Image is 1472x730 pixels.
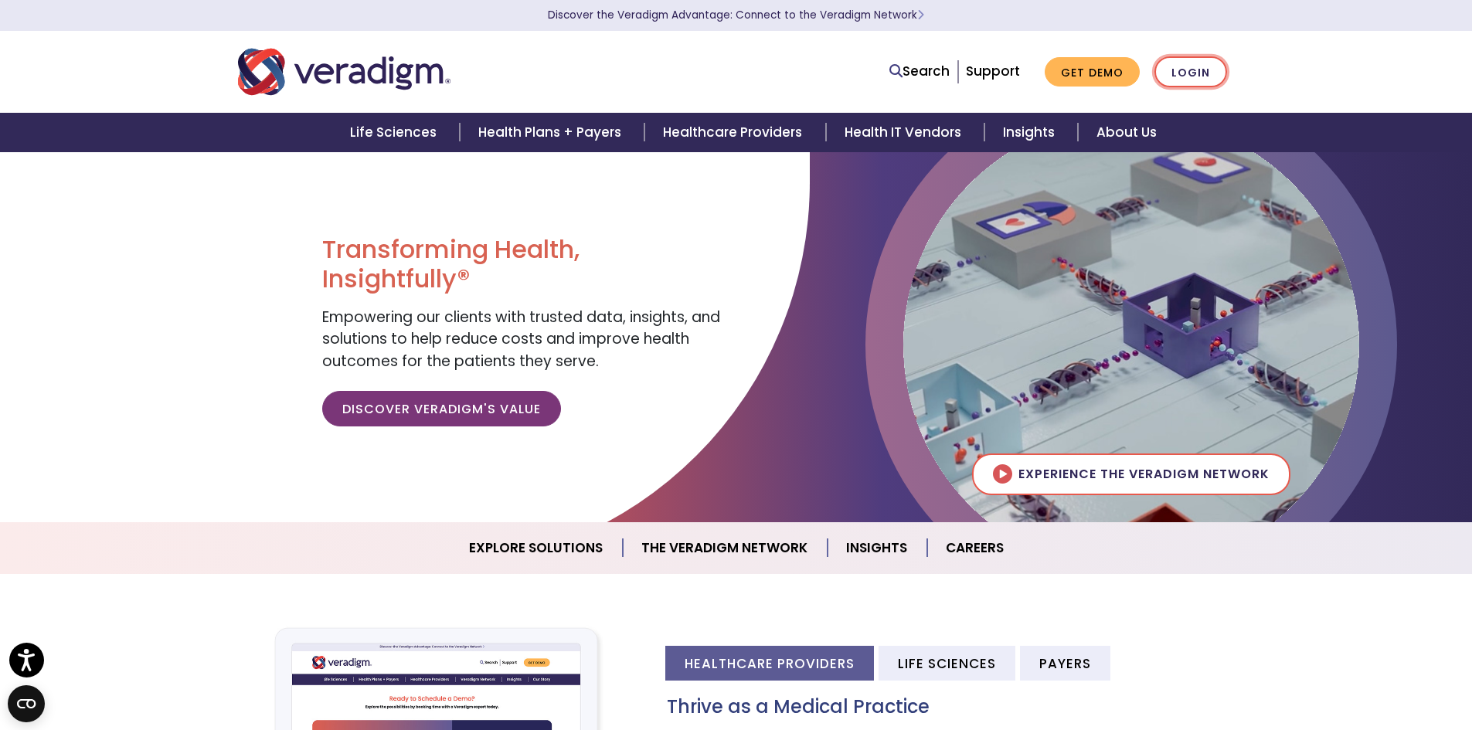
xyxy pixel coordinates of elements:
a: Discover Veradigm's Value [322,391,561,426]
a: Insights [984,113,1078,152]
li: Healthcare Providers [665,646,874,681]
li: Payers [1020,646,1110,681]
a: Get Demo [1045,57,1140,87]
a: Explore Solutions [450,528,623,568]
button: Open CMP widget [8,685,45,722]
h1: Transforming Health, Insightfully® [322,235,724,294]
img: Veradigm logo [238,46,450,97]
a: Health IT Vendors [826,113,984,152]
a: Discover the Veradigm Advantage: Connect to the Veradigm NetworkLearn More [548,8,924,22]
h3: Thrive as a Medical Practice [667,696,1235,718]
a: Life Sciences [331,113,460,152]
a: About Us [1078,113,1175,152]
a: Search [889,61,950,82]
a: Health Plans + Payers [460,113,644,152]
a: Healthcare Providers [644,113,825,152]
li: Life Sciences [879,646,1015,681]
a: Careers [927,528,1022,568]
span: Empowering our clients with trusted data, insights, and solutions to help reduce costs and improv... [322,307,720,372]
a: Support [966,62,1020,80]
a: Insights [828,528,927,568]
span: Learn More [917,8,924,22]
a: The Veradigm Network [623,528,828,568]
a: Login [1154,56,1227,88]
